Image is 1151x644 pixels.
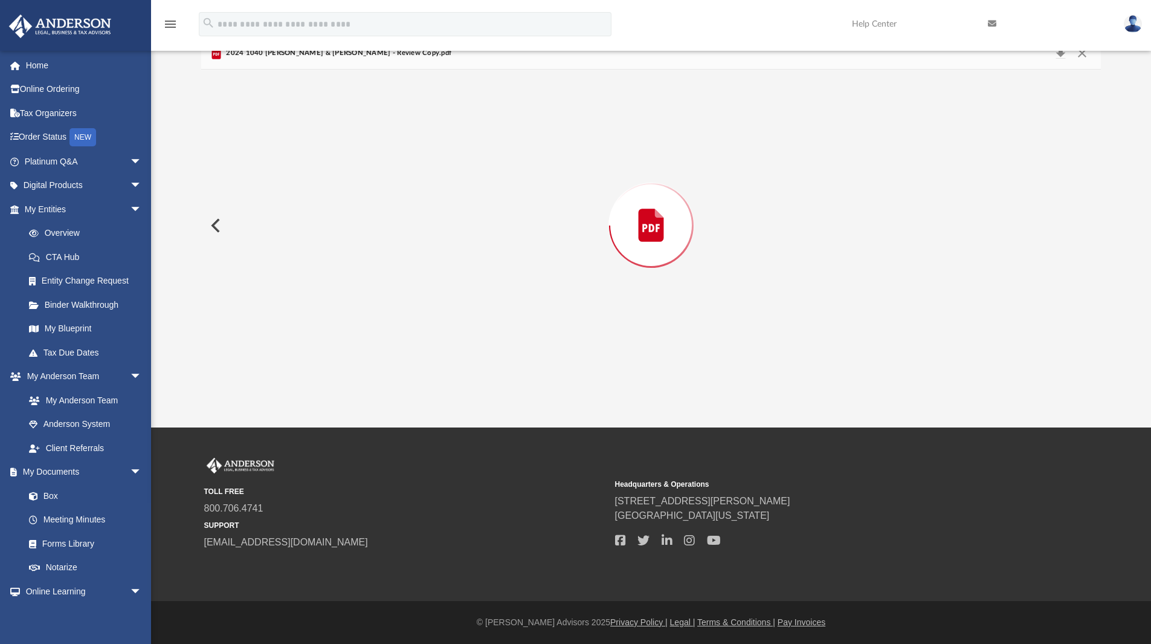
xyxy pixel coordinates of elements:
button: Close [1071,45,1093,62]
a: Online Ordering [8,77,160,102]
small: SUPPORT [204,520,607,531]
a: Box [17,484,148,508]
a: Online Learningarrow_drop_down [8,579,154,603]
a: My Entitiesarrow_drop_down [8,197,160,221]
a: Notarize [17,556,154,580]
span: arrow_drop_down [130,460,154,485]
i: search [202,16,215,30]
a: Binder Walkthrough [17,293,160,317]
div: NEW [69,128,96,146]
a: 800.706.4741 [204,503,263,513]
small: Headquarters & Operations [615,479,1017,490]
a: Overview [17,221,160,246]
a: [STREET_ADDRESS][PERSON_NAME] [615,496,790,506]
a: Client Referrals [17,436,154,460]
a: Privacy Policy | [610,617,668,627]
img: Anderson Advisors Platinum Portal [204,458,277,473]
i: menu [163,17,178,31]
a: My Anderson Team [17,388,148,412]
a: Terms & Conditions | [697,617,775,627]
a: Anderson System [17,412,154,437]
span: arrow_drop_down [130,174,154,198]
a: My Blueprint [17,317,154,341]
a: menu [163,23,178,31]
span: arrow_drop_down [130,149,154,174]
a: [EMAIL_ADDRESS][DOMAIN_NAME] [204,537,368,547]
small: TOLL FREE [204,486,607,497]
span: arrow_drop_down [130,579,154,604]
a: Tax Due Dates [17,340,160,365]
span: 2024 1040 [PERSON_NAME] & [PERSON_NAME] - Review Copy.pdf [224,48,451,59]
a: Entity Change Request [17,269,160,293]
a: CTA Hub [17,245,160,269]
img: User Pic [1124,15,1142,33]
a: Courses [17,603,154,628]
a: Tax Organizers [8,101,160,125]
span: arrow_drop_down [130,365,154,389]
button: Previous File [201,209,228,242]
a: [GEOGRAPHIC_DATA][US_STATE] [615,510,770,521]
a: Home [8,53,160,77]
a: Legal | [670,617,695,627]
a: Forms Library [17,532,148,556]
div: © [PERSON_NAME] Advisors 2025 [151,616,1151,629]
span: arrow_drop_down [130,197,154,222]
a: My Anderson Teamarrow_drop_down [8,365,154,389]
a: Pay Invoices [778,617,825,627]
div: Preview [201,37,1101,382]
button: Download [1049,45,1071,62]
a: My Documentsarrow_drop_down [8,460,154,484]
img: Anderson Advisors Platinum Portal [5,15,115,38]
a: Digital Productsarrow_drop_down [8,174,160,198]
a: Platinum Q&Aarrow_drop_down [8,149,160,174]
a: Meeting Minutes [17,508,154,532]
a: Order StatusNEW [8,125,160,150]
